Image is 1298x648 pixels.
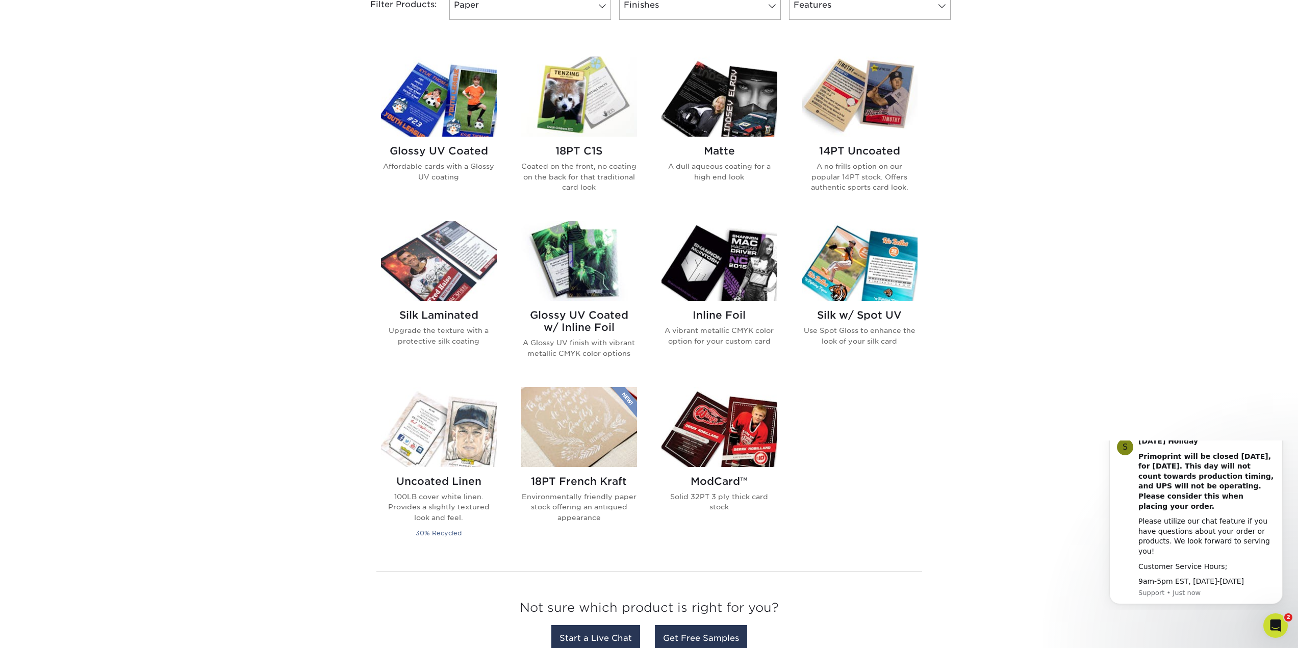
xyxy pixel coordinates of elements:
iframe: Intercom notifications message [1094,440,1298,610]
a: Glossy UV Coated Trading Cards Glossy UV Coated Affordable cards with a Glossy UV coating [381,57,497,209]
p: Coated on the front, no coating on the back for that traditional card look [521,161,637,192]
a: Inline Foil Trading Cards Inline Foil A vibrant metallic CMYK color option for your custom card [661,221,777,375]
p: A no frills option on our popular 14PT stock. Offers authentic sports card look. [802,161,918,192]
h2: ModCard™ [661,475,777,487]
p: Environmentally friendly paper stock offering an antiqued appearance [521,491,637,523]
span: 2 [1284,613,1292,621]
p: Solid 32PT 3 ply thick card stock [661,491,777,512]
img: Silk Laminated Trading Cards [381,221,497,301]
h2: Uncoated Linen [381,475,497,487]
p: A Glossy UV finish with vibrant metallic CMYK color options [521,338,637,358]
h2: Glossy UV Coated w/ Inline Foil [521,309,637,333]
h2: Inline Foil [661,309,777,321]
a: Silk Laminated Trading Cards Silk Laminated Upgrade the texture with a protective silk coating [381,221,497,375]
p: Affordable cards with a Glossy UV coating [381,161,497,182]
img: Inline Foil Trading Cards [661,221,777,301]
a: ModCard™ Trading Cards ModCard™ Solid 32PT 3 ply thick card stock [661,387,777,551]
h2: Silk Laminated [381,309,497,321]
h3: Not sure which product is right for you? [376,592,922,628]
iframe: Intercom live chat [1263,613,1288,638]
div: 9am-5pm EST, [DATE]-[DATE] [44,136,181,146]
p: A dull aqueous coating for a high end look [661,161,777,182]
p: Upgrade the texture with a protective silk coating [381,325,497,346]
h2: Silk w/ Spot UV [802,309,918,321]
img: 14PT Uncoated Trading Cards [802,57,918,137]
h2: 18PT French Kraft [521,475,637,487]
a: Glossy UV Coated w/ Inline Foil Trading Cards Glossy UV Coated w/ Inline Foil A Glossy UV finish ... [521,221,637,375]
img: New Product [612,387,637,418]
b: Primoprint will be closed [DATE], for [DATE]. This day will not count towards production timing, ... [44,12,180,70]
img: Matte Trading Cards [661,57,777,137]
small: 30% Recycled [416,529,462,537]
a: Uncoated Linen Trading Cards Uncoated Linen 100LB cover white linen. Provides a slightly textured... [381,387,497,551]
img: Glossy UV Coated Trading Cards [381,57,497,137]
h2: 18PT C1S [521,145,637,157]
img: Uncoated Linen Trading Cards [381,387,497,467]
p: Message from Support, sent Just now [44,148,181,157]
img: Glossy UV Coated w/ Inline Foil Trading Cards [521,221,637,301]
img: Silk w/ Spot UV Trading Cards [802,221,918,301]
img: ModCard™ Trading Cards [661,387,777,467]
p: A vibrant metallic CMYK color option for your custom card [661,325,777,346]
a: 14PT Uncoated Trading Cards 14PT Uncoated A no frills option on our popular 14PT stock. Offers au... [802,57,918,209]
div: Please utilize our chat feature if you have questions about your order or products. We look forwa... [44,76,181,116]
h2: Glossy UV Coated [381,145,497,157]
h2: Matte [661,145,777,157]
a: Matte Trading Cards Matte A dull aqueous coating for a high end look [661,57,777,209]
h2: 14PT Uncoated [802,145,918,157]
a: 18PT C1S Trading Cards 18PT C1S Coated on the front, no coating on the back for that traditional ... [521,57,637,209]
a: Silk w/ Spot UV Trading Cards Silk w/ Spot UV Use Spot Gloss to enhance the look of your silk card [802,221,918,375]
p: 100LB cover white linen. Provides a slightly textured look and feel. [381,491,497,523]
img: 18PT French Kraft Trading Cards [521,387,637,467]
a: 18PT French Kraft Trading Cards 18PT French Kraft Environmentally friendly paper stock offering a... [521,387,637,551]
img: 18PT C1S Trading Cards [521,57,637,137]
p: Use Spot Gloss to enhance the look of your silk card [802,325,918,346]
div: Customer Service Hours; [44,121,181,132]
